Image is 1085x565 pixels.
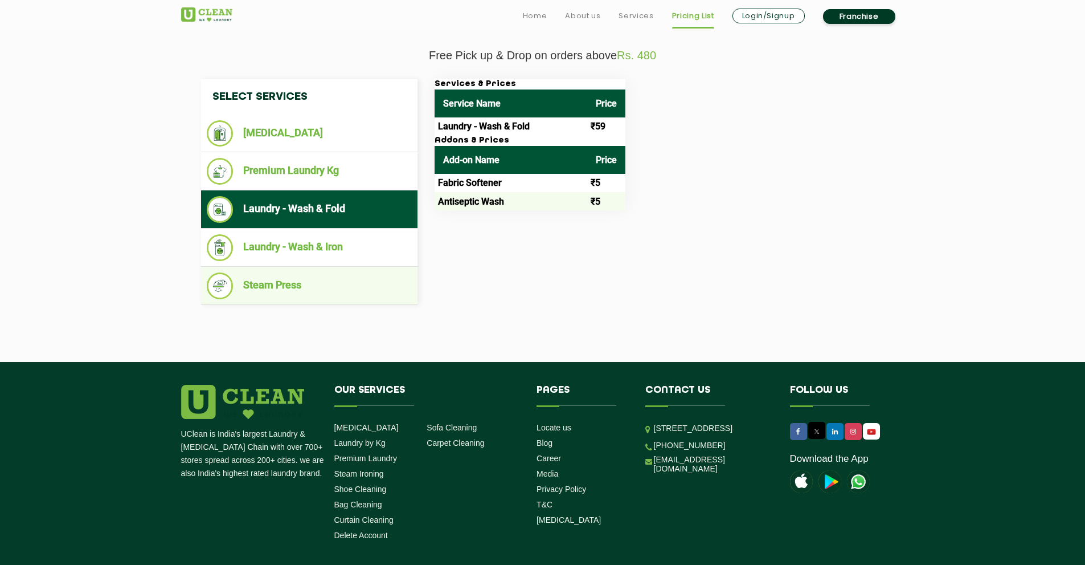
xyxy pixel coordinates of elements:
[334,500,382,509] a: Bag Cleaning
[207,234,234,261] img: Laundry - Wash & Iron
[181,428,326,480] p: UClean is India's largest Laundry & [MEDICAL_DATA] Chain with over 700+ stores spread across 200+...
[654,422,773,435] p: [STREET_ADDRESS]
[537,500,552,509] a: T&C
[334,515,394,525] a: Curtain Cleaning
[334,454,398,463] a: Premium Laundry
[334,423,399,432] a: [MEDICAL_DATA]
[818,470,841,493] img: playstoreicon.png
[435,90,587,117] th: Service Name
[207,234,412,261] li: Laundry - Wash & Iron
[435,136,625,146] h3: Addons & Prices
[523,9,547,23] a: Home
[427,423,477,432] a: Sofa Cleaning
[435,79,625,90] h3: Services & Prices
[537,385,628,407] h4: Pages
[207,158,412,185] li: Premium Laundry Kg
[823,9,895,24] a: Franchise
[565,9,600,23] a: About us
[435,192,587,210] td: Antiseptic Wash
[181,385,304,419] img: logo.png
[181,49,904,62] p: Free Pick up & Drop on orders above
[435,174,587,192] td: Fabric Softener
[207,120,234,147] img: Dry Cleaning
[207,196,412,223] li: Laundry - Wash & Fold
[181,7,232,22] img: UClean Laundry and Dry Cleaning
[334,469,384,478] a: Steam Ironing
[334,485,387,494] a: Shoe Cleaning
[587,146,625,174] th: Price
[537,423,571,432] a: Locate us
[207,273,234,299] img: Steam Press
[201,79,417,115] h4: Select Services
[672,9,714,23] a: Pricing List
[587,90,625,117] th: Price
[427,438,484,448] a: Carpet Cleaning
[790,470,813,493] img: apple-icon.png
[587,117,625,136] td: ₹59
[207,273,412,299] li: Steam Press
[619,9,653,23] a: Services
[207,196,234,223] img: Laundry - Wash & Fold
[587,174,625,192] td: ₹5
[537,454,561,463] a: Career
[790,453,869,465] a: Download the App
[334,438,386,448] a: Laundry by Kg
[654,455,773,473] a: [EMAIL_ADDRESS][DOMAIN_NAME]
[537,438,552,448] a: Blog
[654,441,726,450] a: [PHONE_NUMBER]
[207,120,412,147] li: [MEDICAL_DATA]
[587,192,625,210] td: ₹5
[435,146,587,174] th: Add-on Name
[847,470,870,493] img: UClean Laundry and Dry Cleaning
[617,49,656,62] span: Rs. 480
[537,485,586,494] a: Privacy Policy
[864,426,879,438] img: UClean Laundry and Dry Cleaning
[537,515,601,525] a: [MEDICAL_DATA]
[207,158,234,185] img: Premium Laundry Kg
[334,531,388,540] a: Delete Account
[732,9,805,23] a: Login/Signup
[790,385,890,407] h4: Follow us
[645,385,773,407] h4: Contact us
[537,469,558,478] a: Media
[334,385,520,407] h4: Our Services
[435,117,587,136] td: Laundry - Wash & Fold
